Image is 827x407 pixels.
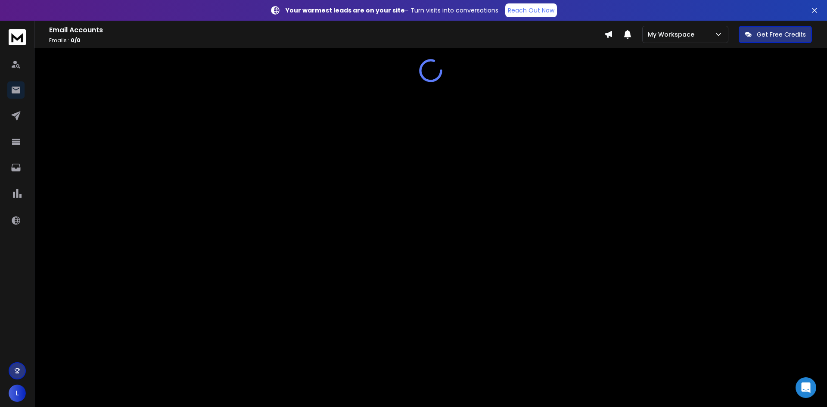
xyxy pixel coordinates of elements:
p: My Workspace [648,30,698,39]
button: L [9,385,26,402]
p: Reach Out Now [508,6,554,15]
button: Get Free Credits [739,26,812,43]
p: Get Free Credits [757,30,806,39]
img: logo [9,29,26,45]
p: Emails : [49,37,604,44]
div: Open Intercom Messenger [796,377,816,398]
strong: Your warmest leads are on your site [286,6,405,15]
h1: Email Accounts [49,25,604,35]
p: – Turn visits into conversations [286,6,498,15]
span: 0 / 0 [71,37,81,44]
a: Reach Out Now [505,3,557,17]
